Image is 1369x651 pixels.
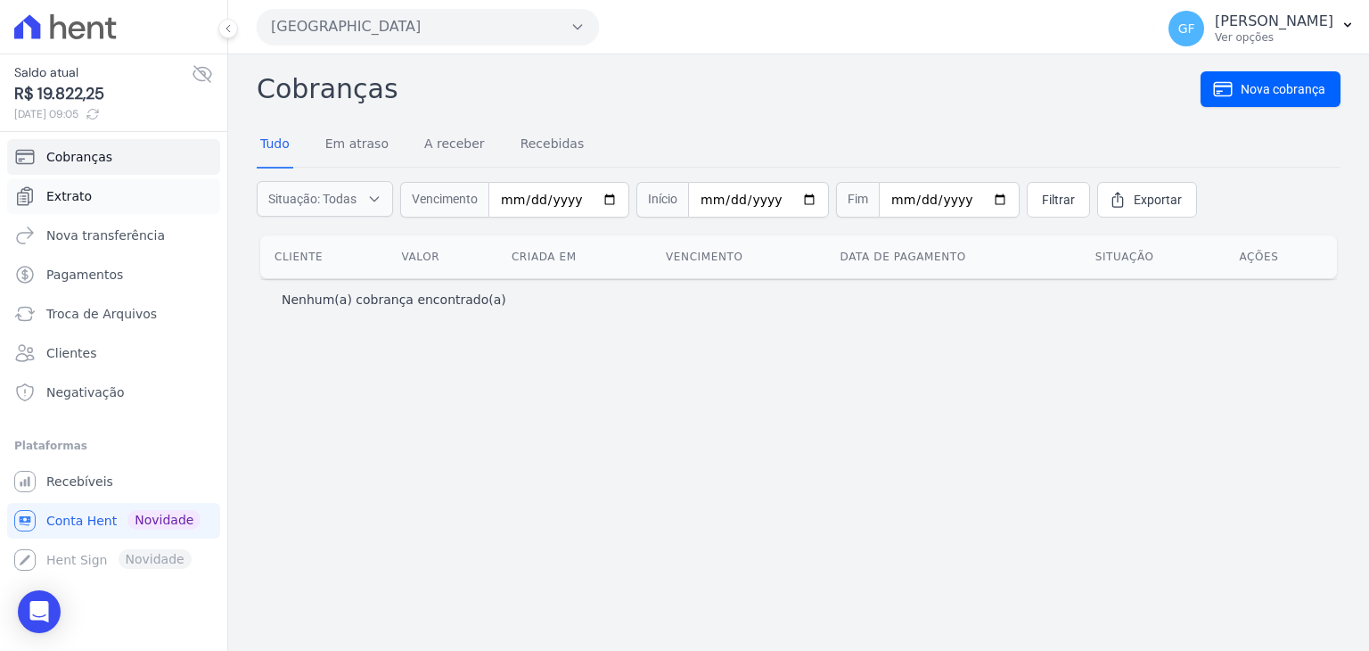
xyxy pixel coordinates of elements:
[7,178,220,214] a: Extrato
[1215,30,1333,45] p: Ver opções
[46,473,113,490] span: Recebíveis
[46,266,123,284] span: Pagamentos
[14,82,192,106] span: R$ 19.822,25
[1178,22,1195,35] span: GF
[7,257,220,293] a: Pagamentos
[517,122,588,169] a: Recebidas
[14,139,213,578] nav: Sidebar
[1081,235,1226,278] th: Situação
[497,235,652,278] th: Criada em
[14,63,192,82] span: Saldo atual
[826,235,1081,278] th: Data de pagamento
[1215,12,1333,30] p: [PERSON_NAME]
[46,344,96,362] span: Clientes
[7,503,220,539] a: Conta Hent Novidade
[400,182,488,218] span: Vencimento
[836,182,879,218] span: Fim
[1042,191,1075,209] span: Filtrar
[257,9,599,45] button: [GEOGRAPHIC_DATA]
[1241,80,1325,98] span: Nova cobrança
[257,69,1201,109] h2: Cobranças
[7,464,220,499] a: Recebíveis
[1027,182,1090,218] a: Filtrar
[7,139,220,175] a: Cobranças
[46,383,125,401] span: Negativação
[1097,182,1197,218] a: Exportar
[127,510,201,530] span: Novidade
[1225,235,1337,278] th: Ações
[636,182,688,218] span: Início
[421,122,488,169] a: A receber
[322,122,392,169] a: Em atraso
[388,235,497,278] th: Valor
[1201,71,1340,107] a: Nova cobrança
[257,122,293,169] a: Tudo
[14,435,213,457] div: Plataformas
[7,375,220,410] a: Negativação
[1134,191,1182,209] span: Exportar
[282,291,506,309] p: Nenhum(a) cobrança encontrado(a)
[7,296,220,332] a: Troca de Arquivos
[46,227,165,244] span: Nova transferência
[14,106,192,122] span: [DATE] 09:05
[46,187,92,205] span: Extrato
[46,148,112,166] span: Cobranças
[1154,4,1369,54] button: GF [PERSON_NAME] Ver opções
[260,235,388,278] th: Cliente
[7,218,220,253] a: Nova transferência
[18,590,61,633] div: Open Intercom Messenger
[7,335,220,371] a: Clientes
[257,181,393,217] button: Situação: Todas
[652,235,826,278] th: Vencimento
[46,305,157,323] span: Troca de Arquivos
[268,190,357,208] span: Situação: Todas
[46,512,117,530] span: Conta Hent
